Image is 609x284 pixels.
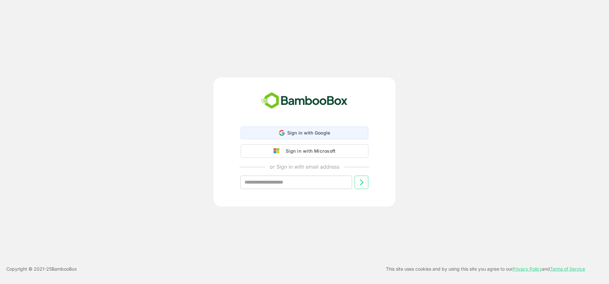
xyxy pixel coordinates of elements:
[282,147,335,155] div: Sign in with Microsoft
[550,266,585,272] a: Terms of Service
[258,90,351,111] img: bamboobox
[274,148,282,154] img: google
[513,266,542,272] a: Privacy Policy
[386,265,585,273] p: This site uses cookies and by using this site you agree to our and
[241,127,368,139] div: Sign in with Google
[270,163,339,171] p: or Sign in with email address
[6,265,77,273] p: Copyright © 2021- 25 BambooBox
[241,144,368,158] button: Sign in with Microsoft
[287,130,330,135] span: Sign in with Google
